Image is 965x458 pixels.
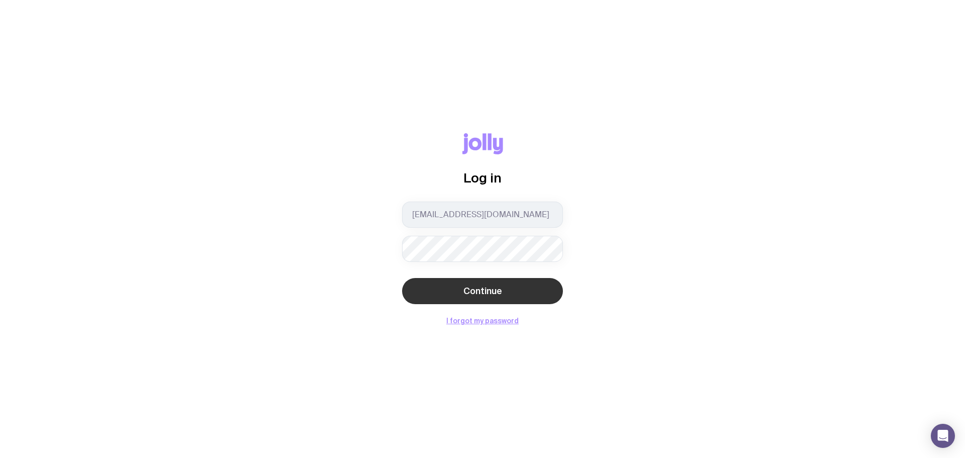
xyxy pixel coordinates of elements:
input: you@email.com [402,202,563,228]
button: I forgot my password [446,317,519,325]
span: Continue [463,285,502,297]
div: Open Intercom Messenger [931,424,955,448]
span: Log in [463,170,502,185]
button: Continue [402,278,563,304]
